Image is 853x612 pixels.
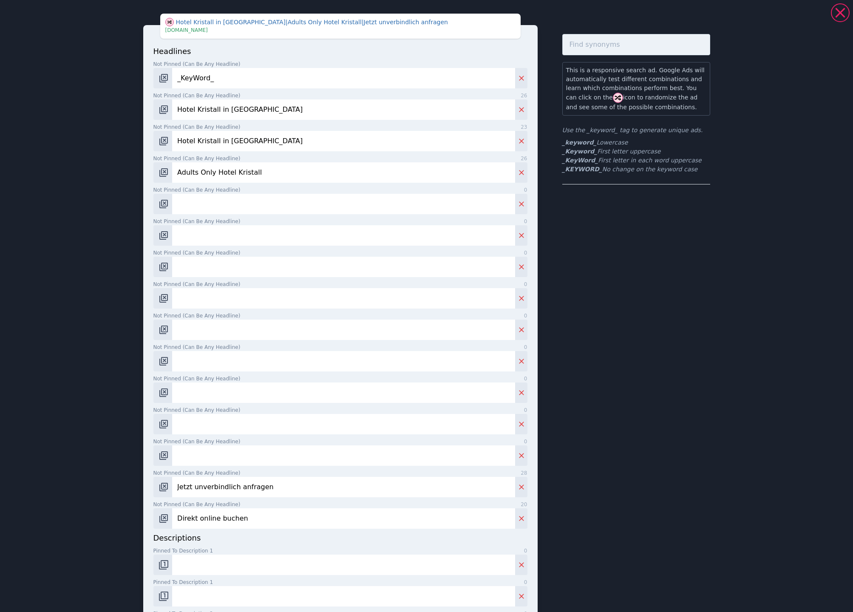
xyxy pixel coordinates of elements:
[159,388,169,398] img: pos-.svg
[288,19,364,25] span: Adults Only Hotel Kristall
[515,162,527,183] button: Delete
[159,136,169,146] img: pos-.svg
[153,445,173,466] button: Change pinned position
[524,218,527,225] span: 0
[153,225,173,246] button: Change pinned position
[515,508,527,529] button: Delete
[562,156,710,165] li: First letter in each word uppercase
[153,99,173,120] button: Change pinned position
[515,414,527,434] button: Delete
[153,45,527,57] p: headlines
[521,92,527,99] span: 26
[521,469,527,477] span: 28
[153,578,213,586] span: Pinned to description 1
[176,19,288,25] span: Hotel Kristall in [GEOGRAPHIC_DATA]
[153,477,173,497] button: Change pinned position
[515,288,527,309] button: Delete
[159,325,169,335] img: pos-.svg
[153,532,527,544] p: descriptions
[153,218,241,225] span: Not pinned (Can be any headline)
[159,105,169,115] img: pos-.svg
[153,406,241,414] span: Not pinned (Can be any headline)
[153,555,173,575] button: Change pinned position
[153,131,173,151] button: Change pinned position
[286,19,288,25] span: |
[153,249,241,257] span: Not pinned (Can be any headline)
[562,166,602,173] b: _KEYWORD_
[153,155,241,162] span: Not pinned (Can be any headline)
[524,547,527,555] span: 0
[515,351,527,371] button: Delete
[159,356,169,366] img: pos-.svg
[153,68,173,88] button: Change pinned position
[515,586,527,606] button: Delete
[515,445,527,466] button: Delete
[515,320,527,340] button: Delete
[153,162,173,183] button: Change pinned position
[165,18,174,26] img: shuffle.svg
[524,578,527,586] span: 0
[562,126,710,135] p: Use the _keyword_ tag to generate unique ads.
[521,123,527,131] span: 23
[524,343,527,351] span: 0
[159,73,169,83] img: pos-.svg
[153,257,173,277] button: Change pinned position
[362,19,364,25] span: |
[153,320,173,340] button: Change pinned position
[153,194,173,214] button: Change pinned position
[153,375,241,382] span: Not pinned (Can be any headline)
[515,225,527,246] button: Delete
[159,199,169,209] img: pos-.svg
[159,167,169,178] img: pos-.svg
[515,194,527,214] button: Delete
[159,482,169,492] img: pos-.svg
[515,257,527,277] button: Delete
[566,66,706,112] p: This is a responsive search ad. Google Ads will automatically test different combinations and lea...
[515,68,527,88] button: Delete
[159,560,169,570] img: pos-1.svg
[153,123,241,131] span: Not pinned (Can be any headline)
[524,438,527,445] span: 0
[165,27,208,33] span: [DOMAIN_NAME]
[153,60,241,68] span: Not pinned (Can be any headline)
[159,513,169,524] img: pos-.svg
[153,414,173,434] button: Change pinned position
[524,280,527,288] span: 0
[562,34,710,55] input: Find synonyms
[153,438,241,445] span: Not pinned (Can be any headline)
[562,157,598,164] b: _KeyWord_
[515,99,527,120] button: Delete
[153,508,173,529] button: Change pinned position
[153,547,213,555] span: Pinned to description 1
[153,280,241,288] span: Not pinned (Can be any headline)
[160,14,521,39] div: This is just a visual aid. Your CSV will only contain exactly what you add in the form below.
[562,138,710,147] li: Lowercase
[159,262,169,272] img: pos-.svg
[524,406,527,414] span: 0
[364,19,448,25] span: Jetzt unverbindlich anfragen
[159,230,169,241] img: pos-.svg
[165,18,174,26] span: Show different combination
[521,501,527,508] span: 20
[153,351,173,371] button: Change pinned position
[562,165,710,174] li: No change on the keyword case
[562,139,597,146] b: _keyword_
[524,312,527,320] span: 0
[613,93,623,103] img: shuffle.svg
[153,382,173,403] button: Change pinned position
[153,343,241,351] span: Not pinned (Can be any headline)
[153,501,241,508] span: Not pinned (Can be any headline)
[153,586,173,606] button: Change pinned position
[524,186,527,194] span: 0
[159,450,169,461] img: pos-.svg
[524,249,527,257] span: 0
[153,469,241,477] span: Not pinned (Can be any headline)
[153,288,173,309] button: Change pinned position
[515,382,527,403] button: Delete
[515,477,527,497] button: Delete
[562,148,598,155] b: _Keyword_
[159,591,169,601] img: pos-1.svg
[521,155,527,162] span: 26
[515,555,527,575] button: Delete
[153,186,241,194] span: Not pinned (Can be any headline)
